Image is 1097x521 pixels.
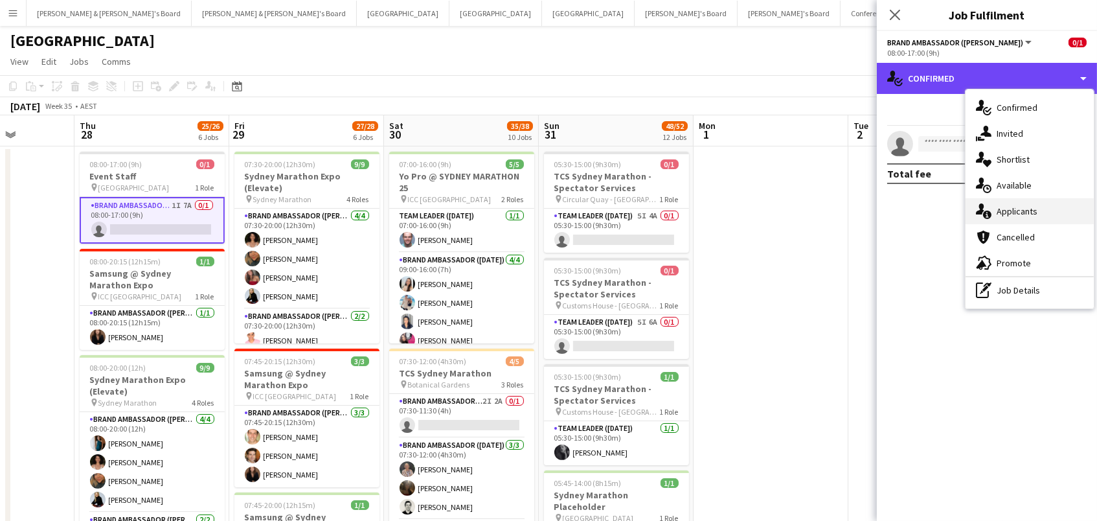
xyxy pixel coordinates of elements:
span: Jobs [69,56,89,67]
span: 05:30-15:00 (9h30m) [554,266,622,275]
span: 05:30-15:00 (9h30m) [554,159,622,169]
app-job-card: 08:00-17:00 (9h)0/1Event Staff [GEOGRAPHIC_DATA]1 RoleBrand Ambassador ([PERSON_NAME])1I7A0/108:0... [80,152,225,244]
span: 1 Role [350,391,369,401]
app-card-role: Team Leader ([DATE])1/107:00-16:00 (9h)[PERSON_NAME] [389,209,534,253]
div: 08:00-17:00 (9h) [887,48,1087,58]
h3: Sydney Marathon Placeholder [544,489,689,513]
span: 3/3 [351,356,369,366]
span: Edit [41,56,56,67]
span: 05:30-15:00 (9h30m) [554,372,622,382]
span: Thu [80,120,96,132]
div: [DATE] [10,100,40,113]
app-card-role: Team Leader ([DATE])5I4A0/105:30-15:00 (9h30m) [544,209,689,253]
span: Mon [699,120,716,132]
span: 1 [697,127,716,142]
span: Customs House - [GEOGRAPHIC_DATA] [563,301,660,310]
h3: Job Fulfilment [877,6,1097,23]
span: 4 Roles [192,398,214,408]
h1: [GEOGRAPHIC_DATA] [10,31,155,51]
span: 0/1 [661,159,679,169]
span: [GEOGRAPHIC_DATA] [98,183,170,192]
span: 31 [542,127,560,142]
span: 07:45-20:00 (12h15m) [245,500,316,510]
h3: TCS Sydney Marathon - Spectator Services [544,383,689,406]
h3: Sydney Marathon Expo (Elevate) [234,170,379,194]
app-card-role: Brand Ambassador ([PERSON_NAME])2/207:30-20:00 (12h30m)[PERSON_NAME] [234,309,379,372]
span: 1/1 [196,257,214,266]
button: [PERSON_NAME]'s Board [738,1,841,26]
div: Job Details [966,277,1094,303]
span: Sun [544,120,560,132]
span: 48/52 [662,121,688,131]
span: ICC [GEOGRAPHIC_DATA] [253,391,337,401]
div: Confirmed [877,63,1097,94]
span: 1 Role [660,301,679,310]
div: Applicants [966,198,1094,224]
span: 29 [232,127,245,142]
button: Conference Board [841,1,921,26]
a: View [5,53,34,70]
h3: Samsung @ Sydney Marathon Expo [234,367,379,391]
h3: Samsung @ Sydney Marathon Expo [80,268,225,291]
app-job-card: 05:30-15:00 (9h30m)0/1TCS Sydney Marathon - Spectator Services Circular Quay - [GEOGRAPHIC_DATA] ... [544,152,689,253]
span: 08:00-20:00 (12h) [90,363,146,373]
span: 0/1 [1069,38,1087,47]
h3: TCS Sydney Marathon - Spectator Services [544,277,689,300]
a: Comms [96,53,136,70]
span: 3 Roles [502,380,524,389]
span: 30 [387,127,403,142]
app-card-role: Brand Ambassador ([PERSON_NAME])3/307:45-20:15 (12h30m)[PERSON_NAME][PERSON_NAME][PERSON_NAME] [234,406,379,487]
app-job-card: 05:30-15:00 (9h30m)0/1TCS Sydney Marathon - Spectator Services Customs House - [GEOGRAPHIC_DATA]1... [544,258,689,359]
span: 1 Role [196,292,214,301]
a: Jobs [64,53,94,70]
a: Edit [36,53,62,70]
span: 08:00-20:15 (12h15m) [90,257,161,266]
span: 4 Roles [347,194,369,204]
span: 0/1 [196,159,214,169]
span: Comms [102,56,131,67]
div: Shortlist [966,146,1094,172]
button: Brand Ambassador ([PERSON_NAME]) [887,38,1034,47]
div: AEST [80,101,97,111]
span: ICC [GEOGRAPHIC_DATA] [408,194,492,204]
div: 6 Jobs [353,132,378,142]
button: [GEOGRAPHIC_DATA] [542,1,635,26]
h3: Event Staff [80,170,225,182]
span: Sydney Marathon [98,398,157,408]
span: 07:00-16:00 (9h) [400,159,452,169]
button: [GEOGRAPHIC_DATA] [449,1,542,26]
div: 05:30-15:00 (9h30m)1/1TCS Sydney Marathon - Spectator Services Customs House - [GEOGRAPHIC_DATA]1... [544,364,689,465]
div: Available [966,172,1094,198]
div: Promote [966,250,1094,276]
app-job-card: 08:00-20:15 (12h15m)1/1Samsung @ Sydney Marathon Expo ICC [GEOGRAPHIC_DATA]1 RoleBrand Ambassador... [80,249,225,350]
span: 1/1 [351,500,369,510]
span: Circular Quay - [GEOGRAPHIC_DATA] - [GEOGRAPHIC_DATA] [563,194,660,204]
span: 28 [78,127,96,142]
h3: TCS Sydney Marathon - Spectator Services [544,170,689,194]
app-card-role: Team Leader ([DATE])1/105:30-15:00 (9h30m)[PERSON_NAME] [544,421,689,465]
span: View [10,56,28,67]
div: 12 Jobs [662,132,687,142]
app-card-role: Brand Ambassador ([PERSON_NAME])1I7A0/108:00-17:00 (9h) [80,197,225,244]
span: ICC [GEOGRAPHIC_DATA] [98,292,182,301]
div: Invited [966,121,1094,146]
span: 07:30-12:00 (4h30m) [400,356,467,366]
span: Tue [854,120,868,132]
span: Sat [389,120,403,132]
div: Total fee [887,167,931,180]
app-job-card: 07:30-20:00 (12h30m)9/9Sydney Marathon Expo (Elevate) Sydney Marathon4 RolesBrand Ambassador ([PE... [234,152,379,343]
span: 9/9 [196,363,214,373]
span: 08:00-17:00 (9h) [90,159,142,169]
button: [GEOGRAPHIC_DATA] [357,1,449,26]
span: 35/38 [507,121,533,131]
button: [PERSON_NAME] & [PERSON_NAME]'s Board [27,1,192,26]
app-job-card: 07:45-20:15 (12h30m)3/3Samsung @ Sydney Marathon Expo ICC [GEOGRAPHIC_DATA]1 RoleBrand Ambassador... [234,349,379,487]
span: Customs House - [GEOGRAPHIC_DATA] [563,407,660,417]
span: 1 Role [660,194,679,204]
span: 07:45-20:15 (12h30m) [245,356,316,366]
span: 9/9 [351,159,369,169]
